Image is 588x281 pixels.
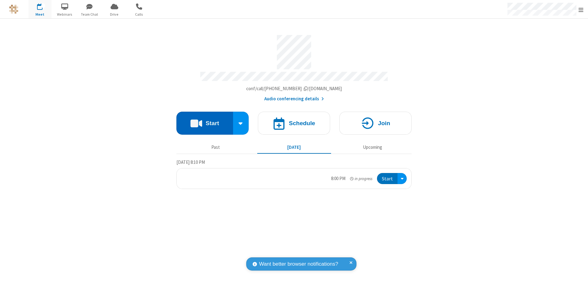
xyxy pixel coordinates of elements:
[9,5,18,14] img: QA Selenium DO NOT DELETE OR CHANGE
[257,141,331,153] button: [DATE]
[233,112,249,135] div: Start conference options
[264,95,324,102] button: Audio conferencing details
[336,141,409,153] button: Upcoming
[289,120,315,126] h4: Schedule
[246,85,342,92] button: Copy my meeting room linkCopy my meeting room link
[331,175,345,182] div: 8:00 PM
[176,112,233,135] button: Start
[378,120,390,126] h4: Join
[176,159,205,165] span: [DATE] 8:10 PM
[205,120,219,126] h4: Start
[176,159,412,189] section: Today's Meetings
[258,112,330,135] button: Schedule
[377,173,398,184] button: Start
[78,12,101,17] span: Team Chat
[339,112,412,135] button: Join
[179,141,253,153] button: Past
[28,12,51,17] span: Meet
[41,3,45,8] div: 1
[53,12,76,17] span: Webinars
[128,12,151,17] span: Calls
[176,30,412,102] section: Account details
[259,260,338,268] span: Want better browser notifications?
[350,176,372,182] em: in progress
[398,173,407,184] div: Open menu
[103,12,126,17] span: Drive
[246,86,342,91] span: Copy my meeting room link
